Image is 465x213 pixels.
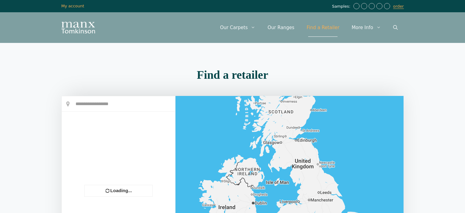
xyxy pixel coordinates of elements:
[61,4,84,8] a: My account
[61,69,404,81] h2: Find a retailer
[214,18,404,37] nav: Primary
[261,18,301,37] a: Our Ranges
[332,4,352,9] span: Samples:
[214,18,262,37] a: Our Carpets
[301,18,345,37] a: Find a Retailer
[393,4,404,9] a: order
[84,185,153,197] div: Loading...
[61,22,95,33] img: Manx Tomkinson
[345,18,387,37] a: More Info
[387,18,404,37] a: Open Search Bar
